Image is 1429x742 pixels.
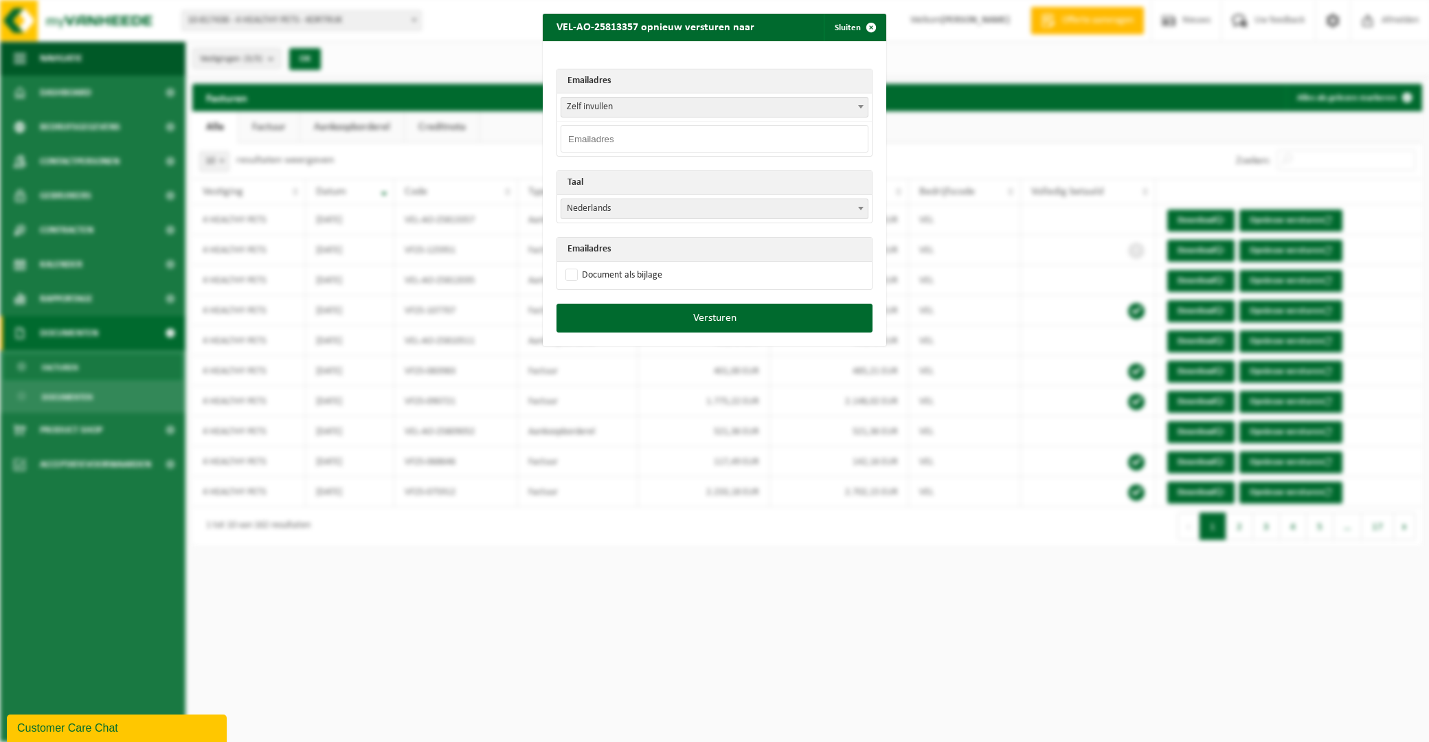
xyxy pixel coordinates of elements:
[556,304,873,333] button: Versturen
[561,199,868,219] span: Nederlands
[563,265,662,286] label: Document als bijlage
[561,199,868,218] span: Nederlands
[824,14,885,41] button: Sluiten
[557,69,872,93] th: Emailadres
[561,125,868,153] input: Emailadres
[557,171,872,195] th: Taal
[557,238,872,262] th: Emailadres
[543,14,768,40] h2: VEL-AO-25813357 opnieuw versturen naar
[561,97,868,117] span: Zelf invullen
[561,98,868,117] span: Zelf invullen
[7,712,229,742] iframe: chat widget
